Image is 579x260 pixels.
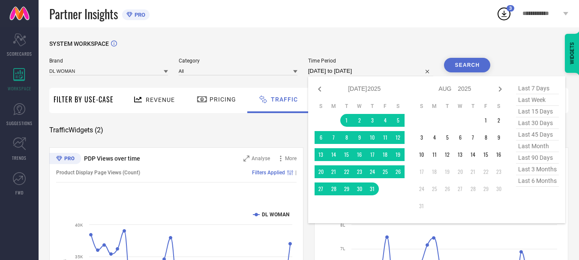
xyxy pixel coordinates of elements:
[340,223,345,227] text: 8L
[15,189,24,196] span: FWD
[327,148,340,161] td: Mon Jul 14 2025
[340,148,353,161] td: Tue Jul 15 2025
[315,165,327,178] td: Sun Jul 20 2025
[49,58,168,64] span: Brand
[379,103,392,110] th: Friday
[366,103,379,110] th: Thursday
[454,165,467,178] td: Wed Aug 20 2025
[315,131,327,144] td: Sun Jul 06 2025
[327,182,340,195] td: Mon Jul 28 2025
[415,165,428,178] td: Sun Aug 17 2025
[6,120,33,126] span: SUGGESTIONS
[49,40,109,47] span: SYSTEM WORKSPACE
[516,129,559,140] span: last 45 days
[492,148,505,161] td: Sat Aug 16 2025
[516,152,559,164] span: last 90 days
[340,131,353,144] td: Tue Jul 08 2025
[495,84,505,94] div: Next month
[210,96,236,103] span: Pricing
[8,85,31,92] span: WORKSPACE
[492,165,505,178] td: Sat Aug 23 2025
[366,114,379,127] td: Thu Jul 03 2025
[308,58,434,64] span: Time Period
[392,148,405,161] td: Sat Jul 19 2025
[327,165,340,178] td: Mon Jul 21 2025
[315,148,327,161] td: Sun Jul 13 2025
[415,131,428,144] td: Sun Aug 03 2025
[379,165,392,178] td: Fri Jul 25 2025
[444,58,490,72] button: Search
[340,165,353,178] td: Tue Jul 22 2025
[295,170,297,176] span: |
[480,148,492,161] td: Fri Aug 15 2025
[327,103,340,110] th: Monday
[366,131,379,144] td: Thu Jul 10 2025
[366,148,379,161] td: Thu Jul 17 2025
[467,148,480,161] td: Thu Aug 14 2025
[315,84,325,94] div: Previous month
[415,200,428,212] td: Sun Aug 31 2025
[454,182,467,195] td: Wed Aug 27 2025
[315,182,327,195] td: Sun Jul 27 2025
[441,182,454,195] td: Tue Aug 26 2025
[285,155,297,161] span: More
[392,131,405,144] td: Sat Jul 12 2025
[428,165,441,178] td: Mon Aug 18 2025
[366,165,379,178] td: Thu Jul 24 2025
[492,114,505,127] td: Sat Aug 02 2025
[441,165,454,178] td: Tue Aug 19 2025
[428,148,441,161] td: Mon Aug 11 2025
[454,103,467,110] th: Wednesday
[492,131,505,144] td: Sat Aug 09 2025
[480,114,492,127] td: Fri Aug 01 2025
[379,148,392,161] td: Fri Jul 18 2025
[308,66,434,76] input: Select time period
[262,212,289,218] text: DL WOMAN
[340,182,353,195] td: Tue Jul 29 2025
[509,6,512,11] span: 3
[12,155,27,161] span: TRENDS
[516,140,559,152] span: last month
[480,182,492,195] td: Fri Aug 29 2025
[179,58,297,64] span: Category
[379,131,392,144] td: Fri Jul 11 2025
[252,170,285,176] span: Filters Applied
[492,103,505,110] th: Saturday
[392,165,405,178] td: Sat Jul 26 2025
[75,254,83,259] text: 35K
[467,165,480,178] td: Thu Aug 21 2025
[243,155,249,161] svg: Zoom
[492,182,505,195] td: Sat Aug 30 2025
[480,103,492,110] th: Friday
[353,103,366,110] th: Wednesday
[516,164,559,175] span: last 3 months
[353,114,366,127] td: Wed Jul 02 2025
[441,131,454,144] td: Tue Aug 05 2025
[392,103,405,110] th: Saturday
[516,94,559,106] span: last week
[428,103,441,110] th: Monday
[392,114,405,127] td: Sat Jul 05 2025
[353,148,366,161] td: Wed Jul 16 2025
[54,94,114,105] span: Filter By Use-Case
[441,148,454,161] td: Tue Aug 12 2025
[467,182,480,195] td: Thu Aug 28 2025
[84,155,140,162] span: PDP Views over time
[480,165,492,178] td: Fri Aug 22 2025
[428,182,441,195] td: Mon Aug 25 2025
[252,155,270,161] span: Analyse
[379,114,392,127] td: Fri Jul 04 2025
[454,131,467,144] td: Wed Aug 06 2025
[454,148,467,161] td: Wed Aug 13 2025
[516,106,559,117] span: last 15 days
[415,148,428,161] td: Sun Aug 10 2025
[467,103,480,110] th: Thursday
[271,96,298,103] span: Traffic
[49,153,81,166] div: Premium
[415,182,428,195] td: Sun Aug 24 2025
[327,131,340,144] td: Mon Jul 07 2025
[56,170,140,176] span: Product Display Page Views (Count)
[340,114,353,127] td: Tue Jul 01 2025
[516,83,559,94] span: last 7 days
[415,103,428,110] th: Sunday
